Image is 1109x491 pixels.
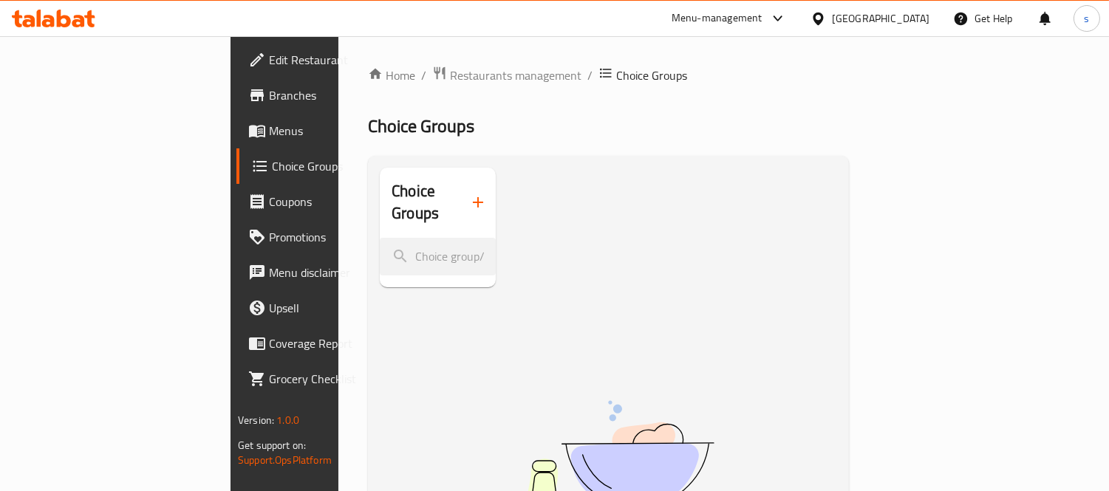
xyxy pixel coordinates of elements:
[238,411,274,430] span: Version:
[236,219,416,255] a: Promotions
[236,78,416,113] a: Branches
[269,122,404,140] span: Menus
[236,148,416,184] a: Choice Groups
[672,10,762,27] div: Menu-management
[587,66,593,84] li: /
[392,180,460,224] h2: Choice Groups
[368,66,849,85] nav: breadcrumb
[269,370,404,388] span: Grocery Checklist
[1084,10,1089,27] span: s
[432,66,581,85] a: Restaurants management
[238,450,332,470] a: Support.OpsPlatform
[421,66,426,84] li: /
[269,334,404,352] span: Coverage Report
[236,184,416,219] a: Coupons
[269,51,404,69] span: Edit Restaurant
[269,299,404,317] span: Upsell
[269,86,404,104] span: Branches
[380,238,496,275] input: search
[238,436,306,455] span: Get support on:
[276,411,299,430] span: 1.0.0
[269,264,404,281] span: Menu disclaimer
[236,290,416,326] a: Upsell
[269,228,404,246] span: Promotions
[269,193,404,210] span: Coupons
[832,10,929,27] div: [GEOGRAPHIC_DATA]
[616,66,687,84] span: Choice Groups
[236,255,416,290] a: Menu disclaimer
[236,42,416,78] a: Edit Restaurant
[450,66,581,84] span: Restaurants management
[236,113,416,148] a: Menus
[236,326,416,361] a: Coverage Report
[368,109,474,143] span: Choice Groups
[236,361,416,396] a: Grocery Checklist
[272,157,404,175] span: Choice Groups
